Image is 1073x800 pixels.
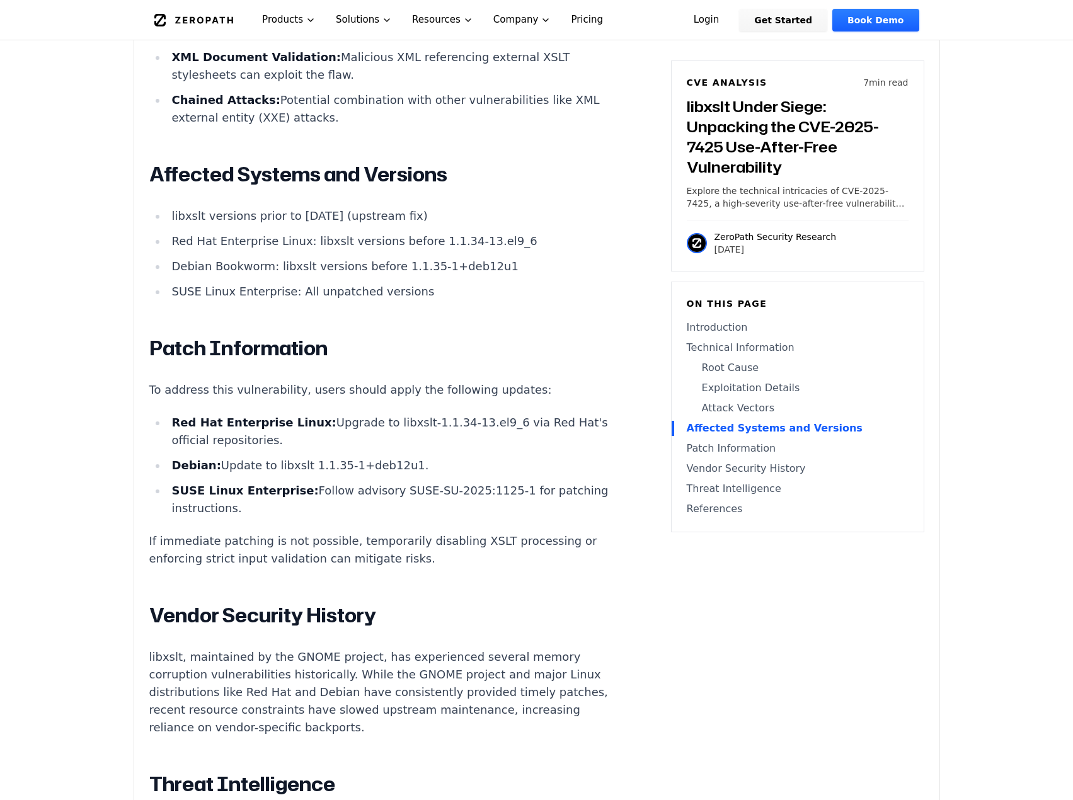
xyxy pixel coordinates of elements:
a: Technical Information [687,340,909,355]
a: Exploitation Details [687,380,909,396]
li: Malicious XML referencing external XSLT stylesheets can exploit the flaw. [167,49,618,84]
li: libxslt versions prior to [DATE] (upstream fix) [167,207,618,225]
strong: Chained Attacks: [171,93,280,106]
li: Potential combination with other vulnerabilities like XML external entity (XXE) attacks. [167,91,618,127]
h2: Threat Intelligence [149,772,618,797]
a: Login [679,9,735,31]
li: Follow advisory SUSE-SU-2025:1125-1 for patching instructions. [167,482,618,517]
p: libxslt, maintained by the GNOME project, has experienced several memory corruption vulnerabiliti... [149,648,618,736]
strong: Red Hat Enterprise Linux: [171,416,336,429]
li: Update to libxslt 1.1.35-1+deb12u1. [167,457,618,474]
a: Get Started [739,9,827,31]
p: [DATE] [714,243,837,256]
a: Book Demo [832,9,919,31]
a: Introduction [687,320,909,335]
p: 7 min read [863,76,908,89]
img: ZeroPath Security Research [687,233,707,253]
p: ZeroPath Security Research [714,231,837,243]
strong: SUSE Linux Enterprise: [171,484,318,497]
a: Patch Information [687,441,909,456]
li: Debian Bookworm: libxslt versions before 1.1.35-1+deb12u1 [167,258,618,275]
li: SUSE Linux Enterprise: All unpatched versions [167,283,618,300]
a: Vendor Security History [687,461,909,476]
strong: Debian: [171,459,221,472]
p: To address this vulnerability, users should apply the following updates: [149,381,618,399]
h2: Affected Systems and Versions [149,162,618,187]
a: Affected Systems and Versions [687,421,909,436]
h6: CVE Analysis [687,76,767,89]
a: Attack Vectors [687,401,909,416]
strong: XML Document Validation: [171,50,341,64]
p: If immediate patching is not possible, temporarily disabling XSLT processing or enforcing strict ... [149,532,618,568]
h2: Patch Information [149,336,618,361]
li: Red Hat Enterprise Linux: libxslt versions before 1.1.34-13.el9_6 [167,232,618,250]
a: Threat Intelligence [687,481,909,496]
h3: libxslt Under Siege: Unpacking the CVE-2025-7425 Use-After-Free Vulnerability [687,96,909,177]
h6: On this page [687,297,909,310]
a: Root Cause [687,360,909,375]
li: Upgrade to libxslt-1.1.34-13.el9_6 via Red Hat's official repositories. [167,414,618,449]
p: Explore the technical intricacies of CVE-2025-7425, a high-severity use-after-free vulnerability ... [687,185,909,210]
a: References [687,501,909,517]
h2: Vendor Security History [149,603,618,628]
